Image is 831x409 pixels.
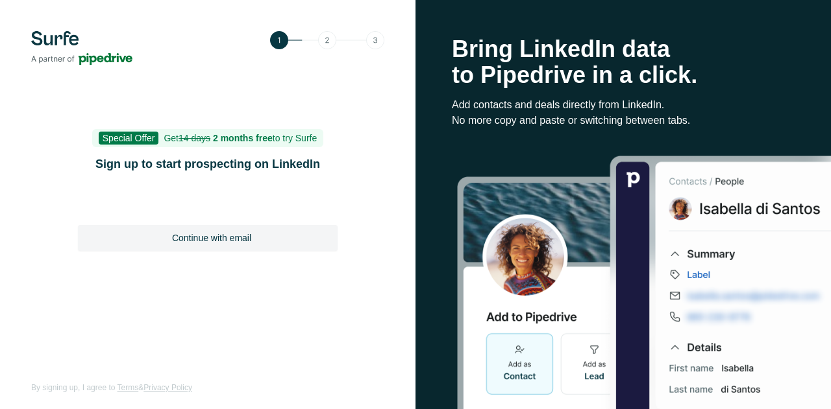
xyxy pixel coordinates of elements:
span: Special Offer [99,132,159,145]
img: Step 1 [270,31,384,49]
img: Surfe's logo [31,31,132,65]
iframe: Bouton "Se connecter avec Google" [71,190,344,218]
h1: Bring LinkedIn data to Pipedrive in a click. [452,36,795,88]
span: By signing up, I agree to [31,383,115,392]
s: 14 days [179,133,210,143]
p: No more copy and paste or switching between tabs. [452,113,795,128]
b: 2 months free [213,133,273,143]
span: & [138,383,143,392]
a: Terms [118,383,139,392]
p: Add contacts and deals directly from LinkedIn. [452,97,795,113]
img: Surfe Stock Photo - Selling good vibes [457,155,831,409]
a: Privacy Policy [143,383,192,392]
span: Get to try Surfe [164,133,317,143]
h1: Sign up to start prospecting on LinkedIn [78,155,338,173]
span: Continue with email [172,231,251,244]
